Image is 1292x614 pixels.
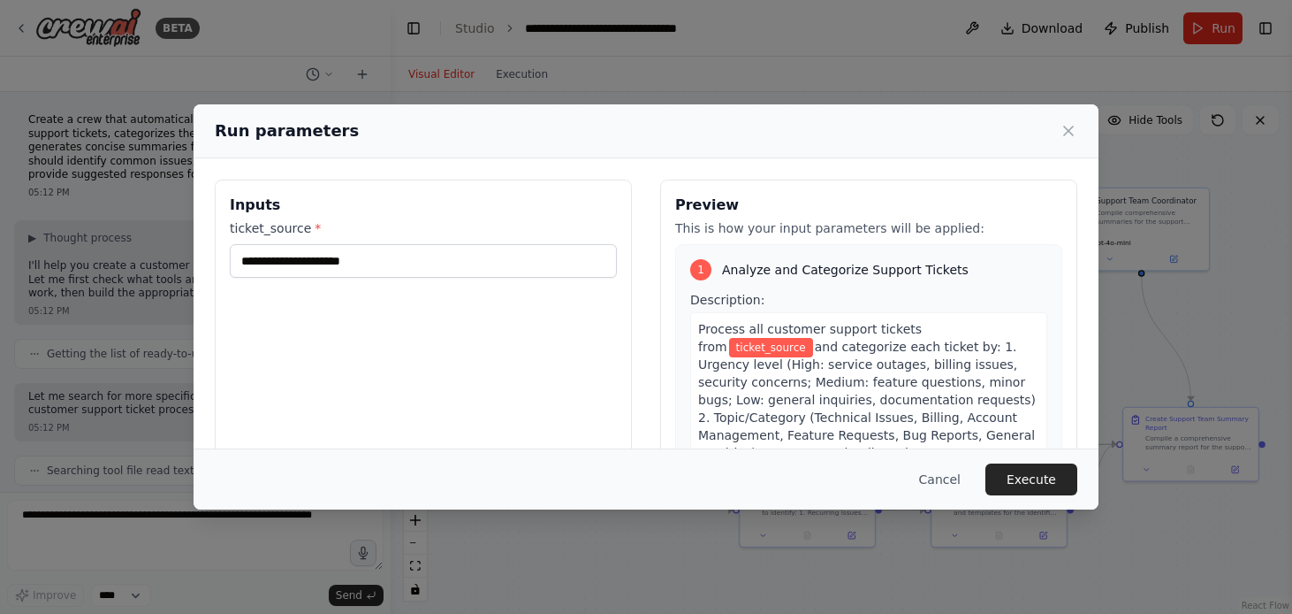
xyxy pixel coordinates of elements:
p: This is how your input parameters will be applied: [675,219,1062,237]
div: 1 [690,259,711,280]
span: Description: [690,293,764,307]
label: ticket_source [230,219,617,237]
h2: Run parameters [215,119,359,143]
button: Cancel [905,464,975,495]
span: Variable: ticket_source [729,338,813,357]
h3: Preview [675,195,1062,216]
span: Analyze and Categorize Support Tickets [722,261,969,279]
span: and categorize each ticket by: 1. Urgency level (High: service outages, billing issues, security ... [698,340,1036,531]
span: Process all customer support tickets from [698,322,922,354]
h3: Inputs [230,195,617,216]
button: Execute [985,464,1077,495]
